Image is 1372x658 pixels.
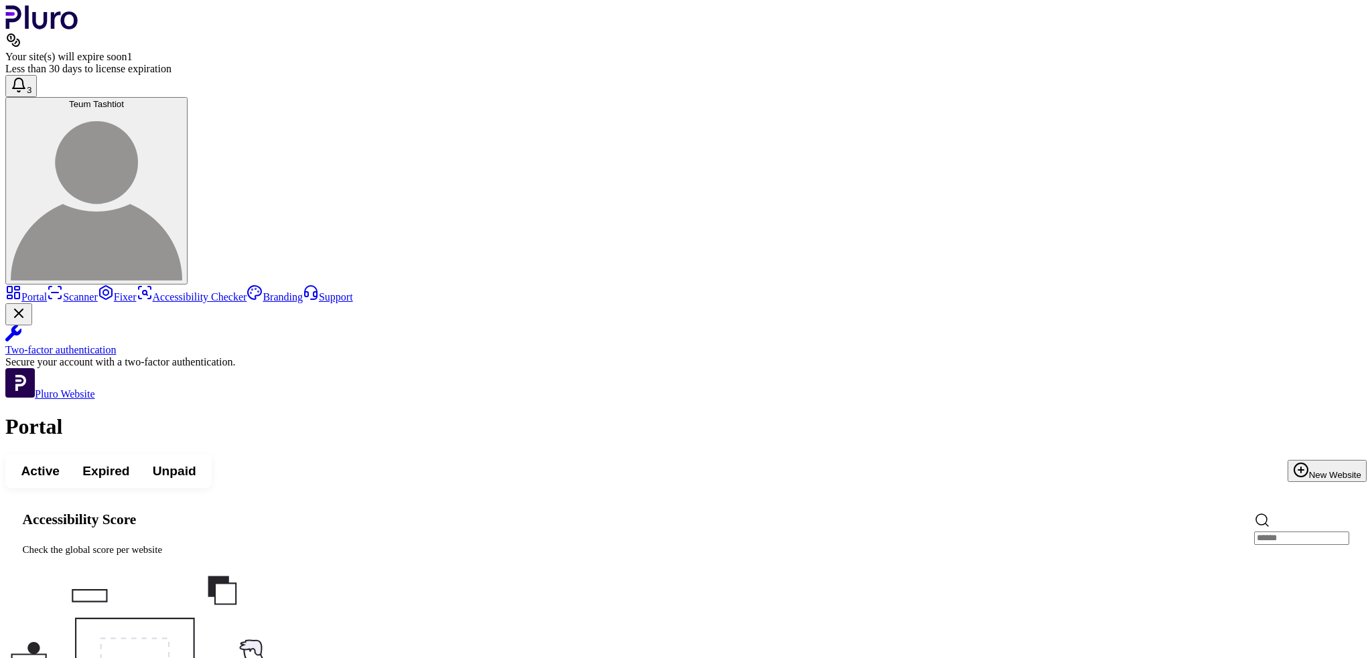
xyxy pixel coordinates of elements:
[47,291,98,303] a: Scanner
[5,414,1367,439] h1: Portal
[137,291,247,303] a: Accessibility Checker
[82,463,129,480] span: Expired
[5,303,32,325] button: Close Two-factor authentication notification
[69,99,124,109] span: Teum Tashtiot
[23,543,1243,557] div: Check the global score per website
[27,85,31,95] span: 3
[5,63,1367,75] div: Less than 30 days to license expiration
[11,109,182,280] img: Teum Tashtiot
[1288,460,1367,482] button: New Website
[5,291,47,303] a: Portal
[153,463,196,480] span: Unpaid
[5,75,37,97] button: Open notifications, you have 3 new notifications
[5,284,1367,400] aside: Sidebar menu
[141,458,208,483] button: Unpaid
[5,388,95,400] a: Open Pluro Website
[21,463,60,480] span: Active
[5,356,1367,368] div: Secure your account with a two-factor authentication.
[247,291,303,303] a: Branding
[1254,531,1349,545] input: Search
[303,291,353,303] a: Support
[9,458,71,483] button: Active
[5,51,1367,63] div: Your site(s) will expire soon
[5,20,78,31] a: Logo
[5,325,1367,356] a: Two-factor authentication
[5,344,1367,356] div: Two-factor authentication
[127,51,132,62] span: 1
[5,97,188,284] button: Teum TashtiotTeum Tashtiot
[71,458,141,483] button: Expired
[23,511,1243,529] h2: Accessibility Score
[98,291,137,303] a: Fixer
